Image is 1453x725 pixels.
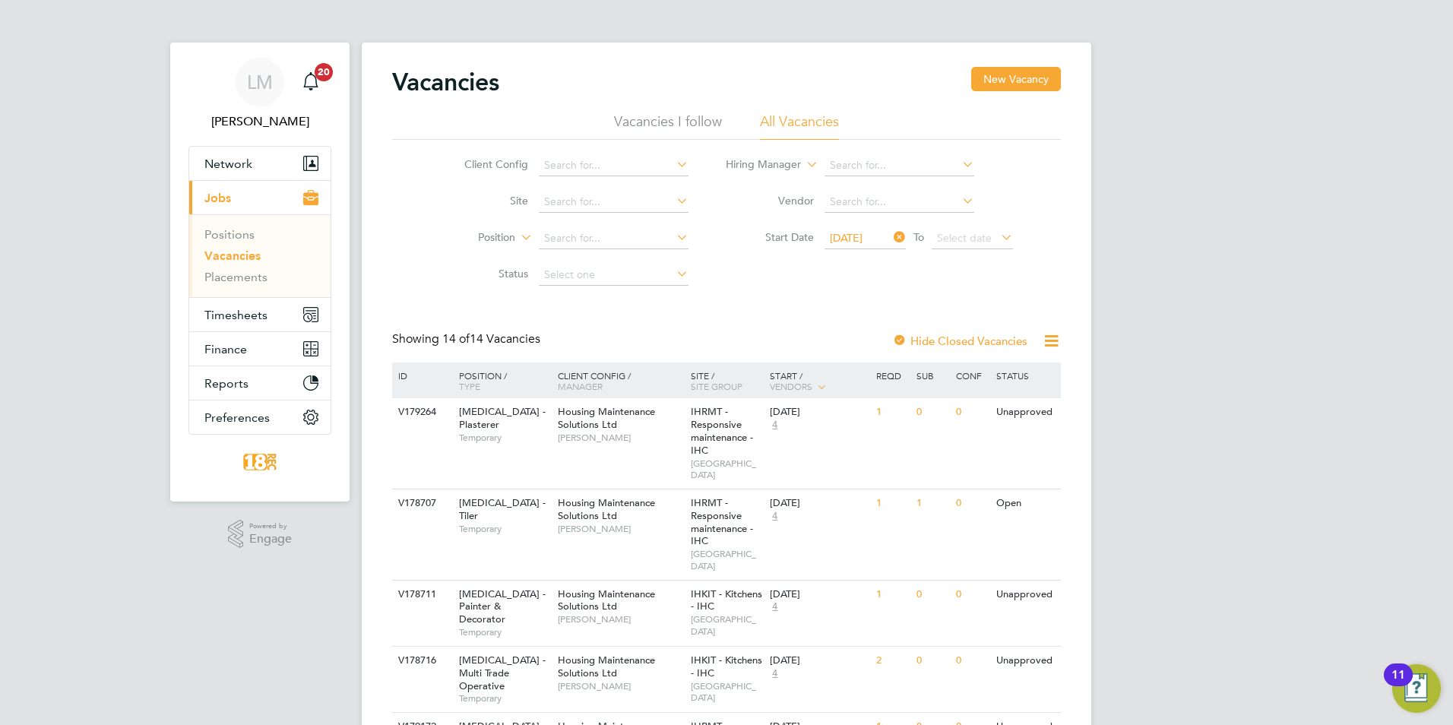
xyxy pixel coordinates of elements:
label: Status [441,267,528,280]
input: Search for... [825,155,974,176]
button: Jobs [189,181,331,214]
div: 0 [913,398,952,426]
label: Site [441,194,528,207]
a: Positions [204,227,255,242]
button: Preferences [189,400,331,434]
span: Reports [204,376,248,391]
span: [GEOGRAPHIC_DATA] [691,457,763,481]
button: Network [189,147,331,180]
div: Sub [913,362,952,388]
div: Position / [448,362,554,399]
div: 1 [872,398,912,426]
div: Site / [687,362,767,399]
label: Hiring Manager [714,157,801,173]
div: 2 [872,647,912,675]
span: Site Group [691,380,742,392]
span: Timesheets [204,308,267,322]
div: 11 [1391,675,1405,695]
button: New Vacancy [971,67,1061,91]
span: [PERSON_NAME] [558,523,683,535]
div: 0 [913,581,952,609]
div: Open [992,489,1059,518]
div: Conf [952,362,992,388]
span: Temporary [459,523,550,535]
div: Reqd [872,362,912,388]
button: Timesheets [189,298,331,331]
div: V178711 [394,581,448,609]
div: V178707 [394,489,448,518]
div: V179264 [394,398,448,426]
div: Unapproved [992,647,1059,675]
span: 4 [770,510,780,523]
button: Finance [189,332,331,366]
label: Client Config [441,157,528,171]
span: 4 [770,600,780,613]
span: Select date [937,231,992,245]
span: [DATE] [830,231,863,245]
div: [DATE] [770,654,869,667]
h2: Vacancies [392,67,499,97]
div: 0 [952,398,992,426]
div: V178716 [394,647,448,675]
span: Vendors [770,380,812,392]
span: IHRMT - Responsive maintenance - IHC [691,405,753,457]
span: Network [204,157,252,171]
span: 14 Vacancies [442,331,540,347]
span: [MEDICAL_DATA] - Multi Trade Operative [459,654,546,692]
span: [GEOGRAPHIC_DATA] [691,680,763,704]
span: [PERSON_NAME] [558,432,683,444]
span: Temporary [459,432,550,444]
input: Search for... [539,155,689,176]
div: Jobs [189,214,331,297]
button: Reports [189,366,331,400]
li: Vacancies I follow [614,112,722,140]
span: LM [247,72,273,92]
label: Vendor [726,194,814,207]
div: Start / [766,362,872,400]
span: [PERSON_NAME] [558,613,683,625]
input: Search for... [825,192,974,213]
div: [DATE] [770,406,869,419]
span: IHKIT - Kitchens - IHC [691,587,762,613]
div: 1 [872,581,912,609]
a: Powered byEngage [228,520,293,549]
span: Housing Maintenance Solutions Ltd [558,587,655,613]
a: Placements [204,270,267,284]
span: 20 [315,63,333,81]
nav: Main navigation [170,43,350,502]
a: LM[PERSON_NAME] [188,58,331,131]
span: Housing Maintenance Solutions Ltd [558,496,655,522]
a: 20 [296,58,326,106]
div: 0 [952,647,992,675]
a: Go to home page [188,450,331,474]
span: [MEDICAL_DATA] - Plasterer [459,405,546,431]
span: Powered by [249,520,292,533]
button: Open Resource Center, 11 new notifications [1392,664,1441,713]
span: [GEOGRAPHIC_DATA] [691,613,763,637]
div: Status [992,362,1059,388]
span: [MEDICAL_DATA] - Painter & Decorator [459,587,546,626]
span: Libby Murphy [188,112,331,131]
span: Finance [204,342,247,356]
div: 1 [872,489,912,518]
span: 4 [770,667,780,680]
span: 4 [770,419,780,432]
input: Search for... [539,228,689,249]
div: Showing [392,331,543,347]
span: To [909,227,929,247]
a: Vacancies [204,249,261,263]
div: Client Config / [554,362,687,399]
input: Search for... [539,192,689,213]
span: IHKIT - Kitchens - IHC [691,654,762,679]
label: Start Date [726,230,814,244]
label: Hide Closed Vacancies [892,334,1027,348]
div: 1 [913,489,952,518]
span: Temporary [459,626,550,638]
img: 18rec-logo-retina.png [239,450,280,474]
span: [PERSON_NAME] [558,680,683,692]
span: Preferences [204,410,270,425]
div: [DATE] [770,497,869,510]
span: [GEOGRAPHIC_DATA] [691,548,763,571]
span: Type [459,380,480,392]
span: IHRMT - Responsive maintenance - IHC [691,496,753,548]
